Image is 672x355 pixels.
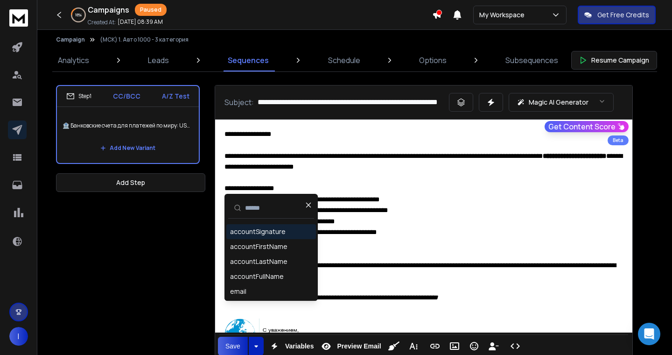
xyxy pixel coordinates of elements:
[571,51,657,70] button: Resume Campaign
[230,257,287,266] div: accountLastName
[230,242,287,251] div: accountFirstName
[509,93,614,112] button: Magic AI Generator
[328,55,360,66] p: Schedule
[9,327,28,346] button: I
[224,97,254,108] p: Subject:
[608,135,629,145] div: Beta
[335,342,383,350] span: Preview Email
[283,342,316,350] span: Variables
[9,9,28,27] img: logo
[100,36,189,43] p: (МСК) 1. Авто 1000 - 3 категория
[228,55,269,66] p: Sequences
[413,49,452,71] a: Options
[419,55,447,66] p: Options
[479,10,528,20] p: My Workspace
[135,4,167,16] div: Paused
[118,18,163,26] p: [DATE] 08:39 AM
[66,92,91,100] div: Step 1
[56,173,205,192] button: Add Step
[578,6,656,24] button: Get Free Credits
[222,49,274,71] a: Sequences
[142,49,175,71] a: Leads
[230,227,286,236] div: accountSignature
[56,36,85,43] button: Campaign
[58,55,89,66] p: Analytics
[56,85,200,164] li: Step1CC/BCCA/Z Test🏦 Банковские счета для платежей по миру: USD, EUR. SWIFT / SEPAAdd New Variant
[597,10,649,20] p: Get Free Credits
[230,272,284,281] div: accountFullName
[88,4,129,15] h1: Campaigns
[113,92,140,101] p: CC/BCC
[88,19,116,26] p: Created At:
[52,49,95,71] a: Analytics
[63,113,193,139] p: 🏦 Банковские счета для платежей по миру: USD, EUR. SWIFT / SEPA
[230,287,246,296] div: email
[545,121,629,132] button: Get Content Score
[93,139,163,157] button: Add New Variant
[505,55,558,66] p: Subsequences
[162,92,189,101] p: A/Z Test
[148,55,169,66] p: Leads
[500,49,564,71] a: Subsequences
[75,12,82,18] p: 18 %
[529,98,588,107] p: Magic AI Generator
[638,323,660,345] div: Open Intercom Messenger
[322,49,366,71] a: Schedule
